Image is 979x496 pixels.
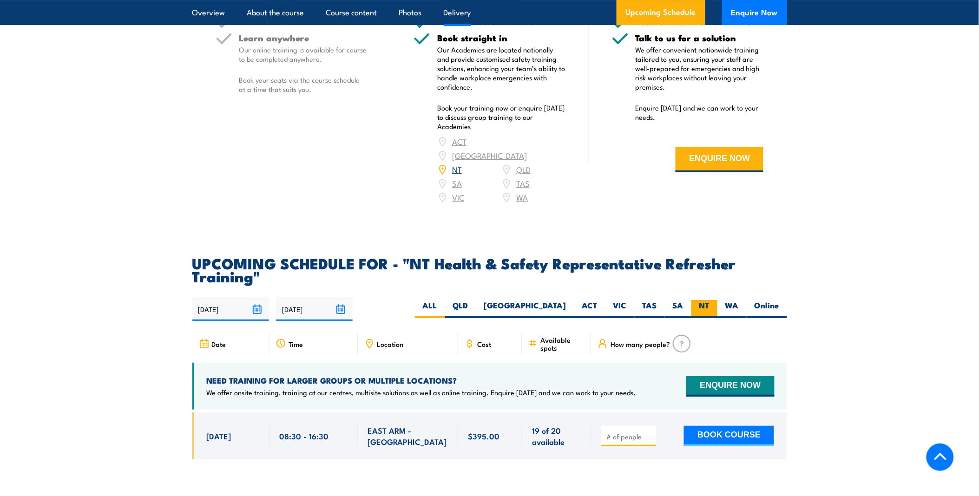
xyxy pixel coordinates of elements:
input: # of people [606,432,653,441]
label: TAS [635,300,665,318]
span: How many people? [611,340,670,348]
p: Our online training is available for course to be completed anywhere. [239,45,368,64]
label: SA [665,300,691,318]
h5: Best for 1 to 12 learners [239,17,368,26]
label: Online [747,300,787,318]
span: 19 of 20 available [532,425,581,447]
p: We offer convenient nationwide training tailored to you, ensuring your staff are well-prepared fo... [636,45,764,91]
p: Book your training now or enquire [DATE] to discuss group training to our Academies [437,103,565,131]
h5: Best for 4 or more learners [636,17,764,26]
h5: Book straight in [437,33,565,42]
button: ENQUIRE NOW [676,147,763,172]
span: $395.00 [468,431,500,441]
label: VIC [605,300,635,318]
h4: NEED TRAINING FOR LARGER GROUPS OR MULTIPLE LOCATIONS? [207,375,636,385]
span: Date [212,340,226,348]
h5: Talk to us for a solution [636,33,764,42]
p: We offer onsite training, training at our centres, multisite solutions as well as online training... [207,388,636,397]
label: [GEOGRAPHIC_DATA] [476,300,574,318]
span: Time [289,340,303,348]
a: NT [452,163,462,175]
label: NT [691,300,717,318]
h2: UPCOMING SCHEDULE FOR - "NT Health & Safety Representative Refresher Training" [192,256,787,282]
input: From date [192,297,269,321]
label: QLD [445,300,476,318]
p: Enquire [DATE] and we can work to your needs. [636,103,764,122]
label: ALL [415,300,445,318]
span: [DATE] [207,431,231,441]
span: Location [377,340,404,348]
button: BOOK COURSE [684,426,774,446]
input: To date [276,297,353,321]
label: ACT [574,300,605,318]
span: 08:30 - 16:30 [280,431,329,441]
h5: Best for 1 to 3 learners [437,17,565,26]
label: WA [717,300,747,318]
h5: Learn anywhere [239,33,368,42]
span: EAST ARM - [GEOGRAPHIC_DATA] [368,425,448,447]
button: ENQUIRE NOW [686,376,774,397]
span: Cost [478,340,492,348]
span: Available spots [540,336,585,352]
p: Book your seats via the course schedule at a time that suits you. [239,75,368,94]
p: Our Academies are located nationally and provide customised safety training solutions, enhancing ... [437,45,565,91]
